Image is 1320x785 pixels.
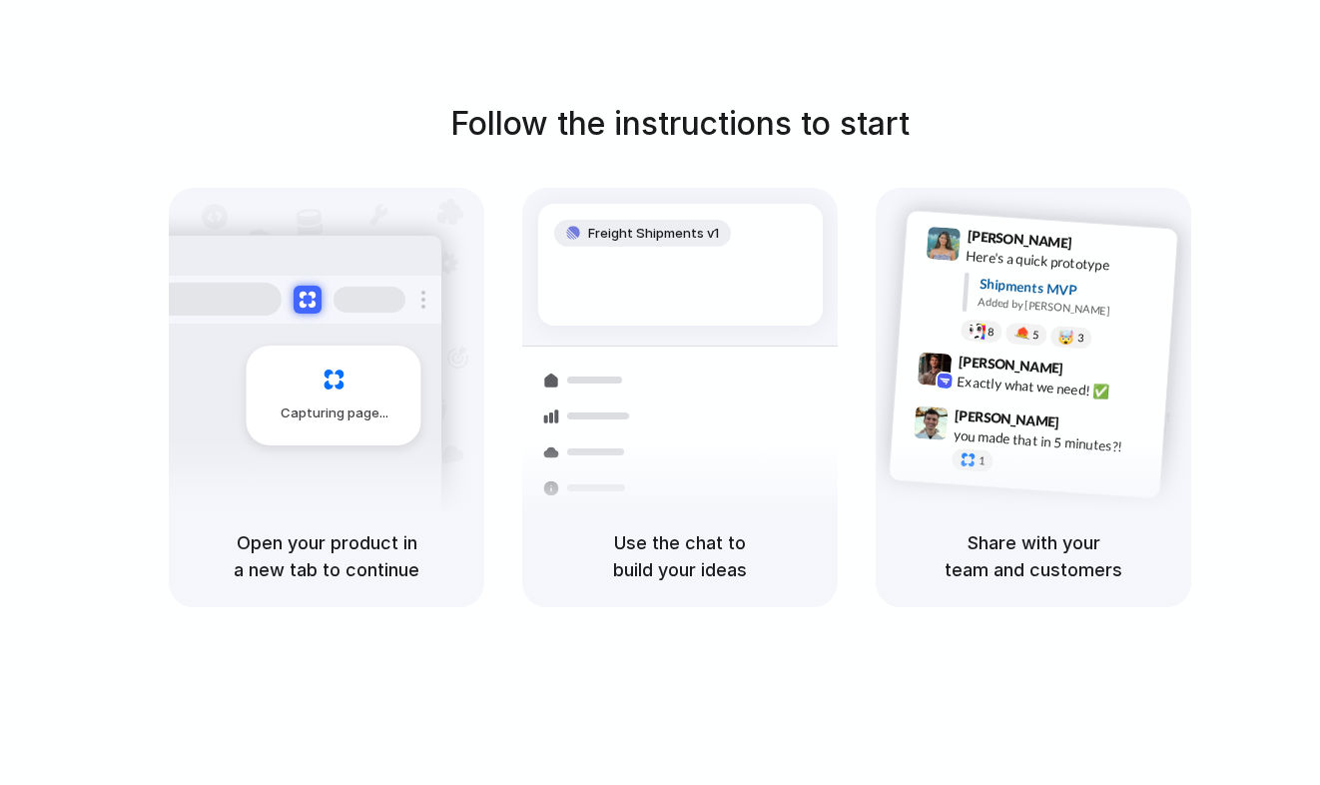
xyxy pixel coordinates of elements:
[1032,329,1039,340] span: 5
[979,455,986,466] span: 1
[957,371,1156,404] div: Exactly what we need! ✅
[1078,234,1119,258] span: 9:41 AM
[281,403,391,423] span: Capturing page
[450,100,910,148] h1: Follow the instructions to start
[958,350,1063,379] span: [PERSON_NAME]
[1069,360,1110,384] span: 9:42 AM
[966,245,1165,279] div: Here's a quick prototype
[193,529,460,583] h5: Open your product in a new tab to continue
[900,529,1167,583] h5: Share with your team and customers
[979,273,1163,306] div: Shipments MVP
[978,294,1161,323] div: Added by [PERSON_NAME]
[1065,413,1106,437] span: 9:47 AM
[967,225,1072,254] span: [PERSON_NAME]
[988,326,994,337] span: 8
[1058,330,1075,345] div: 🤯
[588,224,719,244] span: Freight Shipments v1
[1077,333,1084,344] span: 3
[955,403,1060,432] span: [PERSON_NAME]
[546,529,814,583] h5: Use the chat to build your ideas
[953,424,1152,458] div: you made that in 5 minutes?!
